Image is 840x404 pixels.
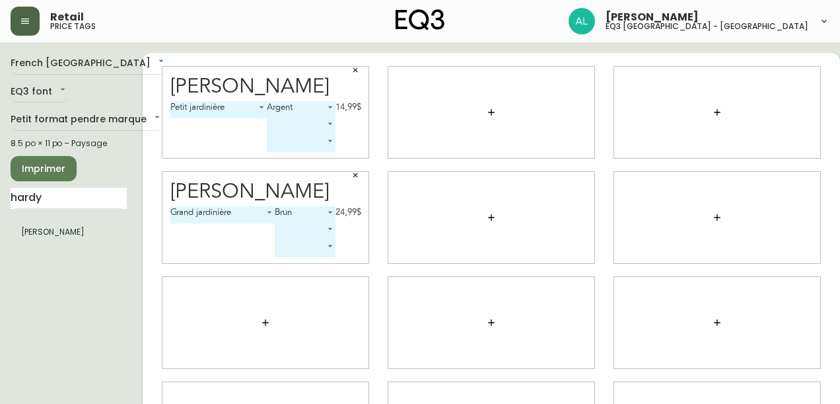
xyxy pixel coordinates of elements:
div: 8.5 po × 11 po – Paysage [11,138,127,149]
div: French [GEOGRAPHIC_DATA] [11,53,166,75]
h5: price tags [50,22,96,30]
div: 24,99$ [335,206,361,218]
span: Retail [50,12,84,22]
span: Imprimer [21,161,66,177]
div: EQ3 font [11,81,68,103]
div: [PERSON_NAME] [170,77,361,97]
div: 14,99$ [335,101,361,113]
img: 1c2a8670a0b342a1deb410e06288c649 [569,8,595,34]
h5: eq3 [GEOGRAPHIC_DATA] - [GEOGRAPHIC_DATA] [606,22,808,30]
div: Argent [267,101,335,118]
li: Petit format pendre marque [11,221,127,243]
div: Petit format pendre marque [11,109,162,131]
img: logo [396,9,444,30]
div: Petit jardinière [170,101,267,118]
input: Recherche [11,188,127,209]
div: Grand jardinière [170,206,275,223]
div: [PERSON_NAME] [170,182,361,202]
button: Imprimer [11,156,77,181]
span: [PERSON_NAME] [606,12,699,22]
div: Brun [275,206,335,223]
